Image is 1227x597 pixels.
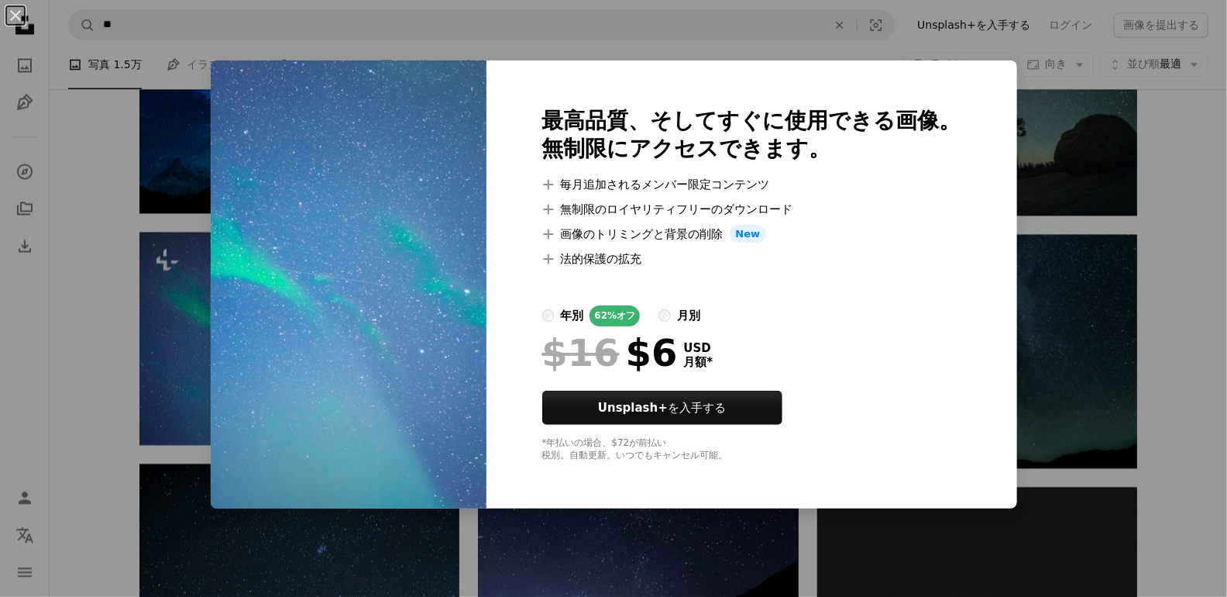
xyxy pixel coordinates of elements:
[589,305,640,326] div: 62% オフ
[211,60,486,509] img: premium_photo-1675098654728-ad113d7db26e
[542,333,678,373] div: $6
[542,200,961,219] li: 無制限のロイヤリティフリーのダウンロード
[542,225,961,243] li: 画像のトリミングと背景の削除
[730,225,767,243] span: New
[542,175,961,194] li: 毎月追加されるメンバー限定コンテンツ
[560,306,583,325] div: 年別
[542,250,961,268] li: 法的保護の拡充
[684,341,713,355] span: USD
[542,391,782,425] button: Unsplash+を入手する
[542,333,620,373] span: $16
[542,437,961,462] div: *年払いの場合、 $72 が前払い 税別。自動更新。いつでもキャンセル可能。
[542,309,555,322] input: 年別62%オフ
[542,107,961,163] h2: 最高品質、そしてすぐに使用できる画像。 無制限にアクセスできます。
[677,306,700,325] div: 月別
[598,401,668,415] strong: Unsplash+
[658,309,671,322] input: 月別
